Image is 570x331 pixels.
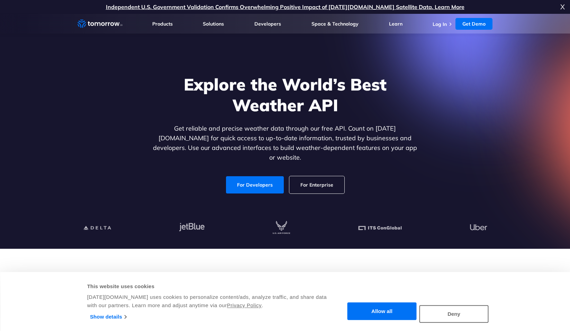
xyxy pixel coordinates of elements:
a: Show details [90,312,126,322]
a: Get Demo [455,18,492,30]
p: Get reliable and precise weather data through our free API. Count on [DATE][DOMAIN_NAME] for quic... [152,124,419,162]
a: Log In [433,21,447,27]
a: Home link [78,19,123,29]
a: For Enterprise [289,176,344,193]
a: For Developers [226,176,284,193]
h1: Explore the World’s Best Weather API [152,74,419,115]
a: Privacy Policy [227,302,262,308]
a: Solutions [203,21,224,27]
a: Products [152,21,173,27]
div: [DATE][DOMAIN_NAME] uses cookies to personalize content/ads, analyze traffic, and share data with... [87,293,328,310]
a: Learn [389,21,402,27]
button: Allow all [347,303,417,320]
div: This website uses cookies [87,282,328,291]
a: Independent U.S. Government Validation Confirms Overwhelming Positive Impact of [DATE][DOMAIN_NAM... [106,3,464,10]
a: Space & Technology [311,21,359,27]
button: Deny [419,305,489,323]
a: Developers [254,21,281,27]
